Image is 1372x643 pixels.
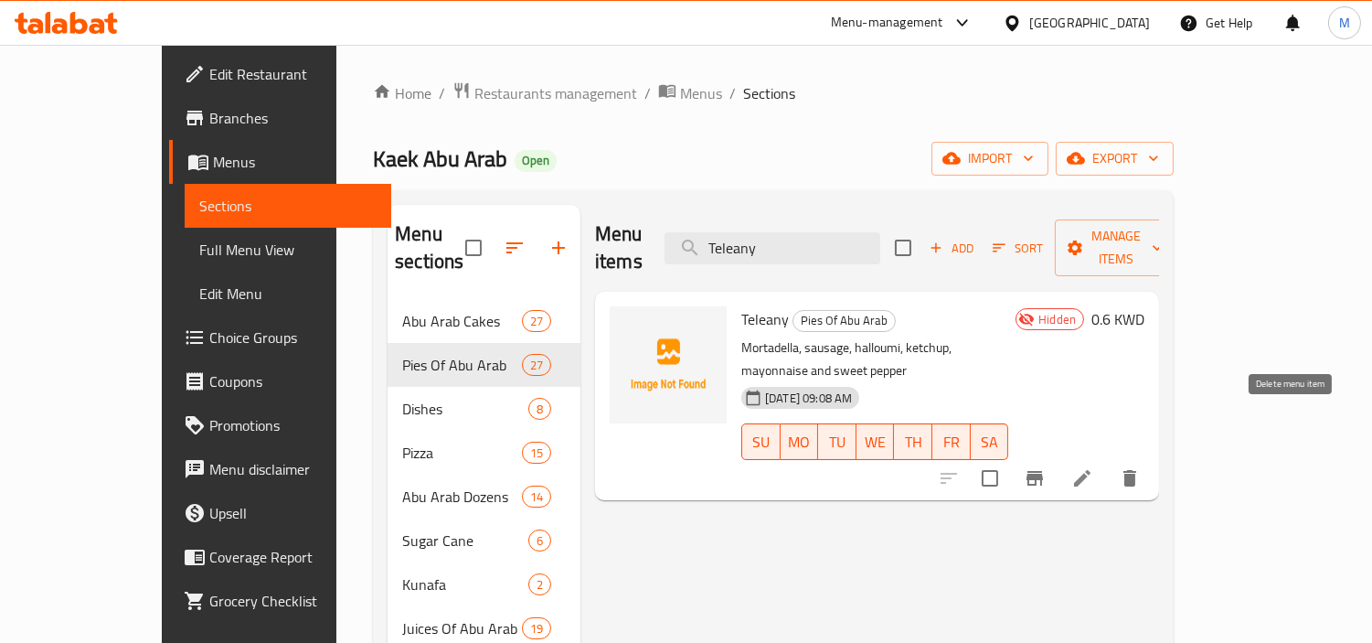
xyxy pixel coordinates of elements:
nav: breadcrumb [373,81,1174,105]
span: M [1339,13,1350,33]
span: Hidden [1031,311,1083,328]
span: Add item [922,234,981,263]
li: / [644,82,651,104]
button: Sort [988,234,1048,263]
span: Coupons [209,370,377,392]
button: WE [856,423,895,460]
a: Menus [658,81,722,105]
a: Choice Groups [169,316,391,359]
a: Menus [169,140,391,184]
a: Sections [185,184,391,228]
span: Grocery Checklist [209,590,377,612]
span: 14 [523,488,550,506]
div: Abu Arab Dozens14 [388,475,580,519]
span: TH [901,429,925,455]
button: TH [894,423,932,460]
span: Edit Menu [199,283,377,305]
span: Sugar Cane [402,530,528,552]
span: 8 [529,401,550,418]
div: Kunafa [402,573,528,595]
h2: Menu items [595,220,643,275]
span: Choice Groups [209,327,377,348]
span: 15 [523,445,550,462]
span: Pizza [402,442,522,464]
button: delete [1108,456,1152,500]
a: Edit Menu [185,272,391,316]
div: Abu Arab Cakes27 [388,299,580,343]
a: Menu disclaimer [169,447,391,491]
a: Coupons [169,359,391,403]
span: Teleany [741,305,789,333]
li: / [729,82,736,104]
div: Pies Of Abu Arab27 [388,343,580,387]
span: Sort sections [493,226,537,270]
span: Edit Restaurant [209,63,377,85]
span: Pies Of Abu Arab [402,354,522,376]
span: Sort [993,238,1043,259]
span: Full Menu View [199,239,377,261]
div: Menu-management [831,12,943,34]
span: Kaek Abu Arab [373,138,507,179]
button: Add section [537,226,580,270]
a: Branches [169,96,391,140]
a: Coverage Report [169,535,391,579]
a: Full Menu View [185,228,391,272]
span: WE [864,429,888,455]
span: 27 [523,313,550,330]
div: items [522,310,551,332]
button: Manage items [1055,220,1177,276]
div: items [522,442,551,464]
span: Menus [680,82,722,104]
span: Sort items [981,234,1055,263]
span: Branches [209,107,377,129]
span: SA [978,429,1002,455]
p: Mortadella, sausage, halloumi, ketchup, mayonnaise and sweet pepper [741,337,1008,382]
a: Promotions [169,403,391,447]
span: [DATE] 09:08 AM [758,390,859,407]
input: search [665,232,880,264]
span: Sections [199,195,377,217]
span: 6 [529,532,550,550]
span: FR [940,429,963,455]
span: MO [788,429,812,455]
button: export [1056,142,1174,176]
span: Abu Arab Cakes [402,310,522,332]
span: Restaurants management [474,82,637,104]
button: Add [922,234,981,263]
span: Dishes [402,398,528,420]
div: Dishes8 [388,387,580,431]
span: Promotions [209,414,377,436]
button: Branch-specific-item [1013,456,1057,500]
span: Coverage Report [209,546,377,568]
a: Restaurants management [452,81,637,105]
a: Upsell [169,491,391,535]
div: Sugar Cane6 [388,519,580,563]
span: Select to update [971,459,1009,498]
a: Grocery Checklist [169,579,391,623]
span: Abu Arab Dozens [402,486,522,508]
h6: 0.6 KWD [1091,306,1144,332]
li: / [439,82,445,104]
button: TU [818,423,856,460]
span: Select section [884,229,922,267]
span: 2 [529,576,550,594]
h2: Menu sections [395,220,465,275]
div: items [528,573,551,595]
span: 19 [523,620,550,638]
a: Home [373,82,431,104]
button: FR [932,423,971,460]
div: items [528,398,551,420]
div: Pizza15 [388,431,580,475]
div: Pies Of Abu Arab [792,310,896,332]
div: items [528,530,551,552]
span: Manage items [1069,225,1163,271]
span: SU [750,429,773,455]
span: Menu disclaimer [209,458,377,480]
span: Sections [743,82,795,104]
